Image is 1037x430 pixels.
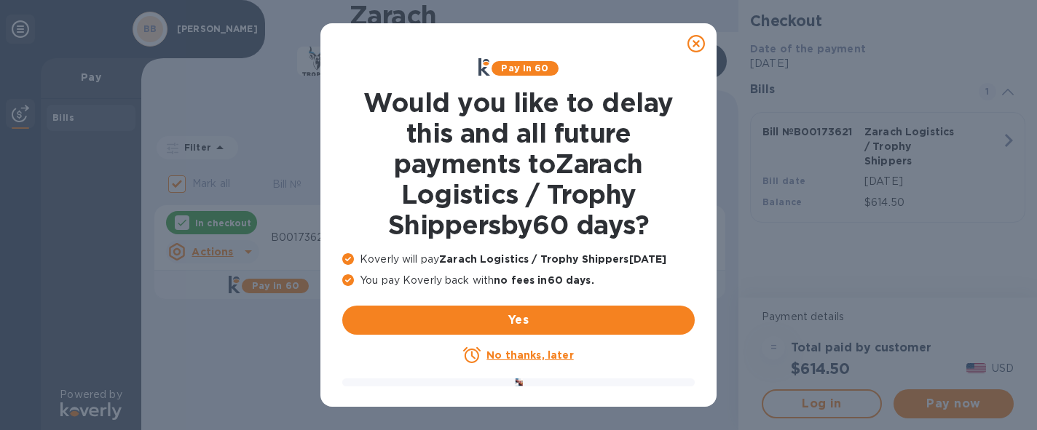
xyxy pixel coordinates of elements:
[342,306,695,335] button: Yes
[494,274,594,286] b: no fees in 60 days .
[486,349,573,361] u: No thanks, later
[354,311,683,329] span: Yes
[342,87,695,240] h1: Would you like to delay this and all future payments to Zarach Logistics / Trophy Shippers by 60 ...
[342,273,695,288] p: You pay Koverly back with
[439,253,666,265] b: Zarach Logistics / Trophy Shippers [DATE]
[501,63,548,73] b: Pay in 60
[342,252,695,267] p: Koverly will pay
